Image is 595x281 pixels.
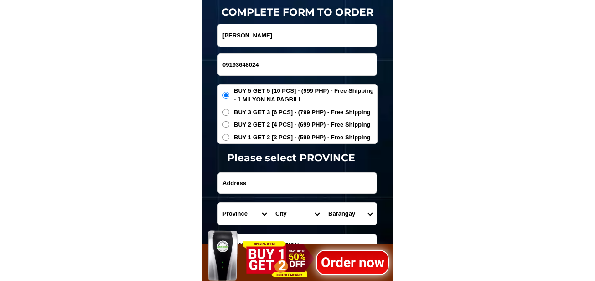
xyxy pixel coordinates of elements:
span: BUY 1 GET 2 [3 PCS] - (599 PHP) - Free Shipping [234,133,371,142]
span: BUY 3 GET 3 [6 PCS] - (799 PHP) - Free Shipping [234,108,371,117]
h1: COMPLETE FORM TO ORDER [202,5,393,20]
input: BUY 1 GET 2 [3 PCS] - (599 PHP) - Free Shipping [222,134,229,141]
input: Input full_name [218,24,377,47]
span: 2 [278,257,286,274]
h1: Please select PROVINCE [196,150,387,165]
select: Select province [218,203,271,225]
select: Select district [271,203,324,225]
select: Select commune [324,203,377,225]
span: BUY 5 GET 5 [10 PCS] - (999 PHP) - Free Shipping - 1 MILYON NA PAGBILI [234,86,377,104]
input: BUY 2 GET 2 [4 PCS] - (699 PHP) - Free Shipping [222,121,229,128]
input: Input address [218,173,377,193]
input: BUY 5 GET 5 [10 PCS] - (999 PHP) - Free Shipping - 1 MILYON NA PAGBILI [222,92,229,99]
span: BUY 2 GET 2 [4 PCS] - (699 PHP) - Free Shipping [234,120,371,129]
input: BUY 3 GET 3 [6 PCS] - (799 PHP) - Free Shipping [222,109,229,116]
input: Input phone_number [218,54,377,75]
h1: Order now [316,252,388,272]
